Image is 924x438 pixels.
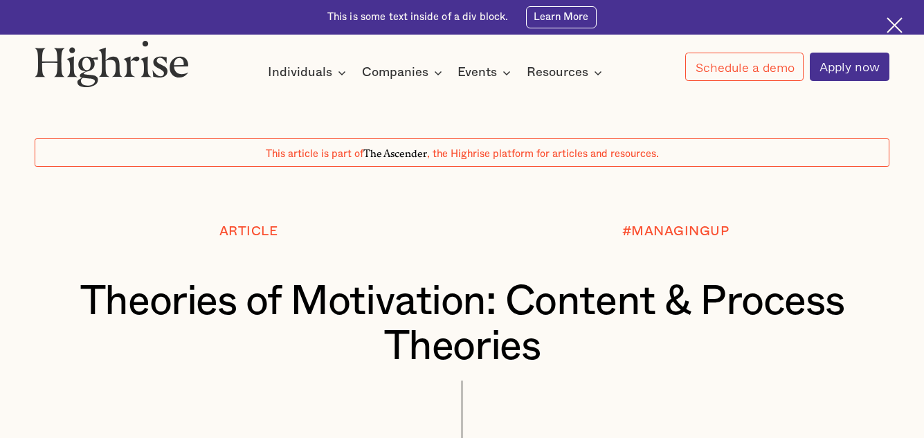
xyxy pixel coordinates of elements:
div: Article [219,225,278,239]
span: The Ascender [363,145,427,158]
div: Companies [362,64,428,81]
div: Individuals [268,64,332,81]
span: This article is part of [266,149,363,159]
a: Apply now [810,53,889,81]
a: Learn More [526,6,597,28]
div: Individuals [268,64,350,81]
img: Highrise logo [35,40,189,86]
div: Resources [527,64,606,81]
span: , the Highrise platform for articles and resources. [427,149,659,159]
a: Schedule a demo [685,53,804,81]
div: Companies [362,64,446,81]
div: This is some text inside of a div block. [327,10,509,24]
div: #MANAGINGUP [622,225,730,239]
div: Events [458,64,515,81]
h1: Theories of Motivation: Content & Process Theories [70,280,853,370]
div: Resources [527,64,588,81]
img: Cross icon [887,17,903,33]
div: Events [458,64,497,81]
